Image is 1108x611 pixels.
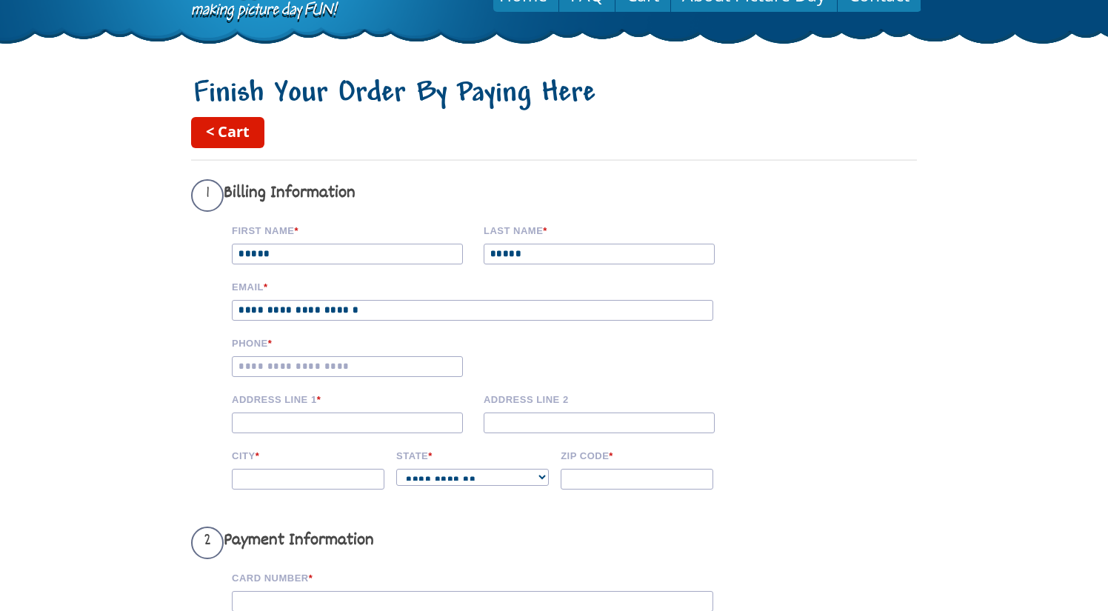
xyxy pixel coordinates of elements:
label: Zip code [561,448,715,461]
h3: Payment Information [191,527,735,559]
label: Card Number [232,570,735,584]
span: 1 [191,179,224,212]
label: Email [232,279,735,293]
label: First Name [232,223,473,236]
label: City [232,448,386,461]
span: 2 [191,527,224,559]
label: Address Line 1 [232,392,473,405]
label: State [396,448,550,461]
label: Address Line 2 [484,392,725,405]
label: Phone [232,335,473,349]
h1: Finish Your Order By Paying Here [191,77,917,111]
h3: Billing Information [191,179,735,212]
a: < Cart [191,117,264,148]
label: Last name [484,223,725,236]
